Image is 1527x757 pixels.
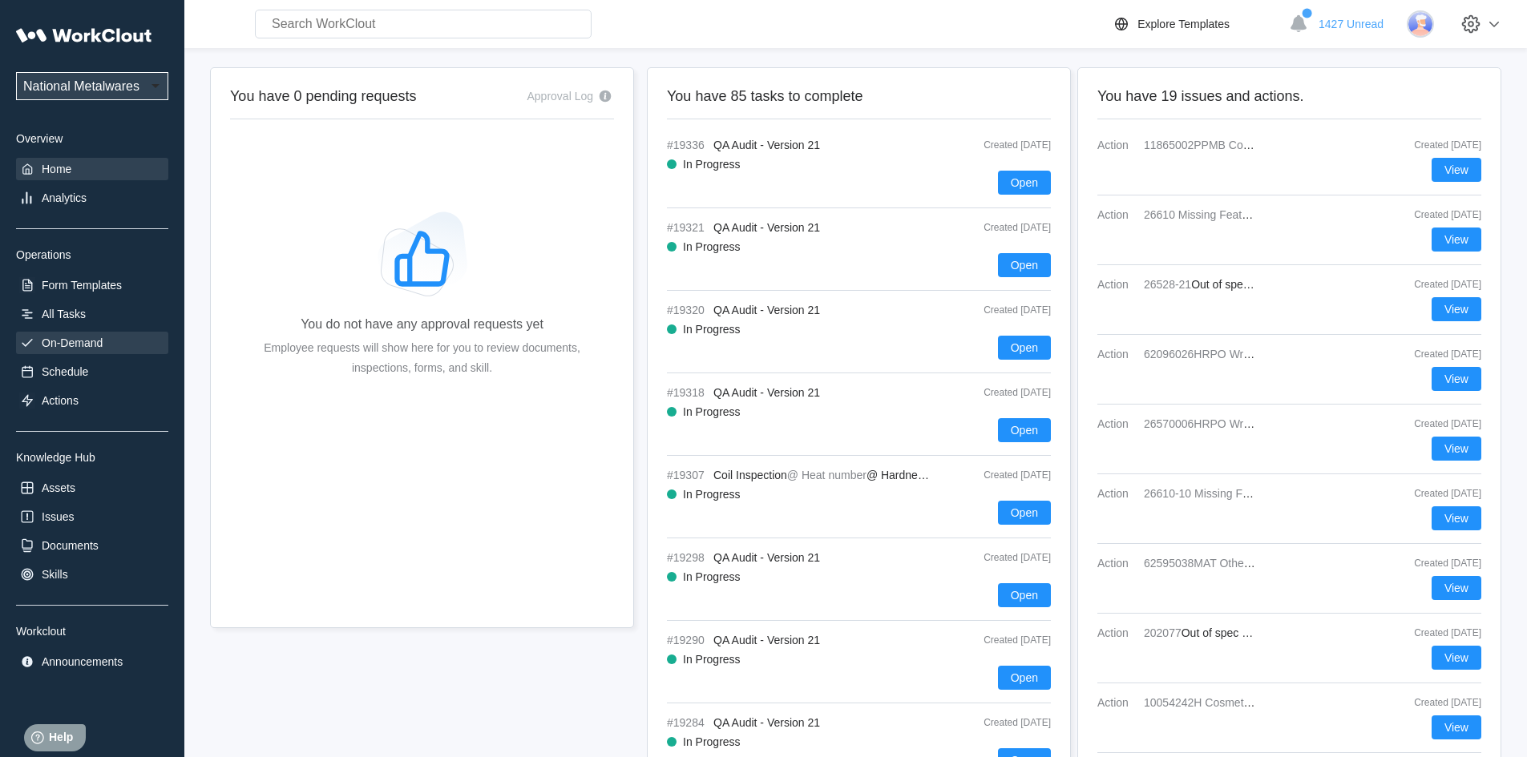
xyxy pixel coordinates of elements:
div: In Progress [683,570,741,583]
div: In Progress [683,735,741,748]
button: View [1432,158,1481,182]
div: Overview [16,132,168,145]
div: Issues [42,510,74,523]
span: Action [1097,348,1137,360]
mark: 62595038MAT [1144,557,1217,570]
div: Created [DATE] [1401,348,1481,360]
div: Created [DATE] [1401,697,1481,708]
span: Open [1011,425,1038,436]
span: Out of spec (dimensional) [1191,278,1319,291]
button: View [1432,576,1481,600]
span: View [1444,722,1468,733]
mark: 11865002PPMB [1144,139,1226,151]
button: View [1432,646,1481,670]
h2: You have 0 pending requests [230,87,417,106]
a: Form Templates [16,274,168,296]
div: Created [DATE] [947,139,1051,151]
span: Open [1011,590,1038,601]
div: Workclout [16,625,168,638]
span: QA Audit - Version 21 [713,634,820,646]
div: Created [DATE] [1401,418,1481,429]
span: Action [1097,417,1137,430]
div: You do not have any approval requests yet [301,317,543,332]
span: Open [1011,342,1038,353]
input: Search WorkClout [255,10,592,38]
div: Approval Log [527,90,593,103]
div: Created [DATE] [1401,627,1481,638]
div: Home [42,163,71,175]
a: Assets [16,477,168,499]
span: View [1444,234,1468,245]
button: Open [998,336,1051,360]
span: Coil Inspection [713,469,787,481]
div: Created [DATE] [947,717,1051,728]
span: #19336 [667,139,707,151]
button: Open [998,253,1051,277]
mark: @ Heat number [787,469,867,481]
div: In Progress [683,488,741,501]
mark: Wrong Part Shipped [1230,417,1331,430]
span: Action [1097,626,1137,639]
a: Schedule [16,360,168,383]
div: Created [DATE] [947,634,1051,646]
div: Form Templates [42,279,122,292]
span: QA Audit - Version 21 [713,139,820,151]
button: Open [998,418,1051,442]
mark: Missing Feature [1178,208,1258,221]
a: Analytics [16,187,168,209]
span: View [1444,582,1468,594]
div: Knowledge Hub [16,451,168,464]
div: In Progress [683,240,741,253]
button: View [1432,228,1481,252]
div: Created [DATE] [947,304,1051,316]
span: #19318 [667,386,707,399]
span: View [1444,164,1468,175]
mark: Other [1219,557,1247,570]
mark: 26610-10 [1144,487,1191,500]
span: View [1444,304,1468,315]
h2: You have 19 issues and actions. [1097,87,1481,106]
a: On-Demand [16,332,168,354]
mark: 26570006HRPO [1144,417,1226,430]
button: View [1432,715,1481,739]
a: Actions [16,389,168,412]
a: Documents [16,534,168,557]
mark: Cosmetic [1205,696,1251,709]
a: Announcements [16,650,168,673]
mark: 202077 [1144,626,1182,639]
button: Open [998,171,1051,195]
div: All Tasks [42,308,86,320]
span: Action [1097,557,1137,570]
span: View [1444,513,1468,524]
span: @ Hardness (Rockwell B) [867,469,995,481]
mark: 62096026HRPO [1144,348,1226,360]
a: Issues [16,505,168,528]
div: Created [DATE] [1401,558,1481,569]
span: Action [1097,208,1137,221]
div: Explore Templates [1137,18,1230,30]
h2: You have 85 tasks to complete [667,87,1051,106]
div: Operations [16,248,168,261]
span: QA Audit - Version 21 [713,386,820,399]
div: Created [DATE] [947,552,1051,563]
mark: Cosmetic [1229,139,1275,151]
div: Schedule [42,365,88,378]
div: Documents [42,539,99,552]
div: Employee requests will show here for you to review documents, inspections, forms, and skill. [256,338,588,378]
div: In Progress [683,158,741,171]
div: Skills [42,568,68,581]
div: In Progress [683,323,741,336]
div: Created [DATE] [1401,209,1481,220]
span: QA Audit - Version 21 [713,551,820,564]
div: Created [DATE] [1401,139,1481,151]
span: QA Audit - Version 21 [713,716,820,729]
span: Action [1097,487,1137,500]
div: Created [DATE] [947,387,1051,398]
span: #19321 [667,221,707,234]
mark: 10054242H [1144,696,1202,709]
div: Analytics [42,191,87,204]
div: On-Demand [42,336,103,349]
span: View [1444,373,1468,385]
mark: Wrong Part Shipped [1230,348,1331,360]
